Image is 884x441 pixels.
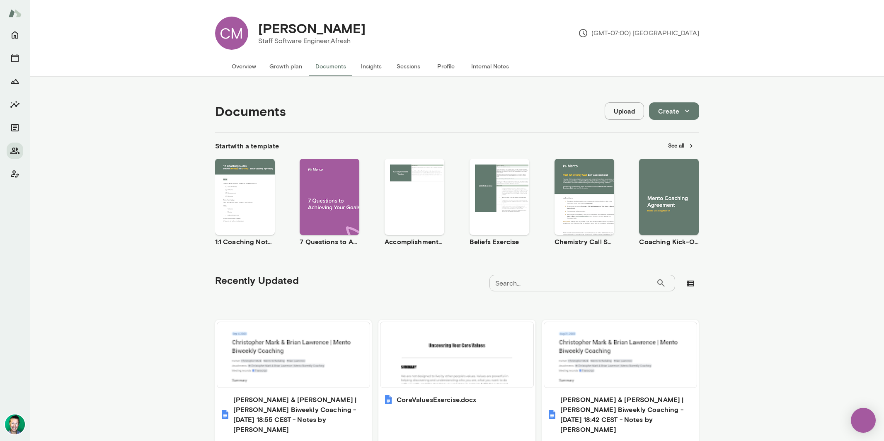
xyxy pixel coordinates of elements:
[215,103,286,119] h4: Documents
[5,414,25,434] img: Brian Lawrence
[663,139,699,152] button: See all
[7,166,23,182] button: Client app
[465,56,516,76] button: Internal Notes
[560,395,694,434] h6: [PERSON_NAME] & [PERSON_NAME] | [PERSON_NAME] Biweekly Coaching - [DATE] 18:42 CEST - Notes by [P...
[258,36,366,46] p: Staff Software Engineer, Afresh
[7,27,23,43] button: Home
[263,56,309,76] button: Growth plan
[383,395,393,405] img: CoreValuesExercise.docx
[8,5,22,21] img: Mento
[7,96,23,113] button: Insights
[7,143,23,159] button: Members
[225,56,263,76] button: Overview
[7,119,23,136] button: Documents
[258,20,366,36] h4: [PERSON_NAME]
[639,237,699,247] h6: Coaching Kick-Off | Coaching Agreement
[220,409,230,419] img: Christopher Mark & Brian Lawrence | Mento Biweekly Coaching - 2025/09/04 18:55 CEST - Notes by Ge...
[470,237,529,247] h6: Beliefs Exercise
[7,50,23,66] button: Sessions
[300,237,359,247] h6: 7 Questions to Achieving Your Goals
[215,141,279,151] h6: Start with a template
[215,17,248,50] div: CM
[390,56,427,76] button: Sessions
[547,409,557,419] img: Christopher Mark & Brian Lawrence | Mento Biweekly Coaching - 2025/08/21 18:42 CEST - Notes by Ge...
[605,102,644,120] button: Upload
[555,237,614,247] h6: Chemistry Call Self-Assessment [Coaches only]
[649,102,699,120] button: Create
[578,28,699,38] p: (GMT-07:00) [GEOGRAPHIC_DATA]
[309,56,353,76] button: Documents
[215,237,275,247] h6: 1:1 Coaching Notes
[7,73,23,90] button: Growth Plan
[233,395,367,434] h6: [PERSON_NAME] & [PERSON_NAME] | [PERSON_NAME] Biweekly Coaching - [DATE] 18:55 CEST - Notes by [P...
[353,56,390,76] button: Insights
[215,274,299,287] h5: Recently Updated
[397,395,476,405] h6: CoreValuesExercise.docx
[385,237,444,247] h6: Accomplishment Tracker
[427,56,465,76] button: Profile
